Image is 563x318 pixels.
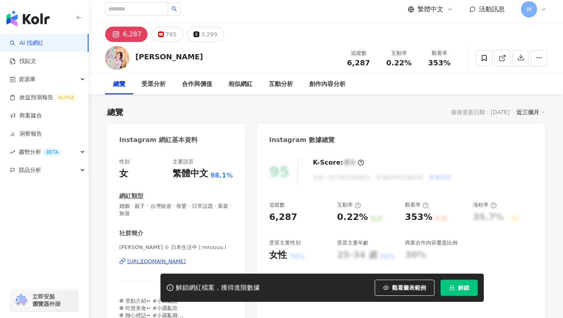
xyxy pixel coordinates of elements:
span: lock [449,285,455,291]
span: W [526,5,532,14]
div: 網紅類型 [119,192,143,201]
a: chrome extension立即安裝 瀏覽器外掛 [11,289,78,311]
a: 洞察報告 [10,130,42,138]
span: 競品分析 [19,161,41,179]
div: 6,287 [269,211,297,224]
span: rise [10,149,15,155]
a: 商案媒合 [10,112,42,120]
button: 6,287 [105,27,148,42]
div: 受眾主要性別 [269,239,301,247]
div: 觀看率 [405,201,429,209]
span: 6,287 [347,59,370,67]
div: 繁體中文 [173,167,208,180]
div: BETA [43,148,61,156]
span: 繁體中文 [418,5,443,14]
div: 3,299 [201,29,217,40]
img: chrome extension [13,294,29,307]
a: [URL][DOMAIN_NAME] [119,258,233,265]
div: 總覽 [113,79,125,89]
div: 受眾主要年齡 [337,239,369,247]
div: 追蹤數 [343,49,374,57]
span: 98.1% [210,171,233,180]
div: 總覽 [107,107,123,118]
button: 觀看圖表範例 [375,280,434,296]
a: searchAI 找網紅 [10,39,44,47]
span: 0.22% [386,59,411,67]
div: 主要語言 [173,158,194,165]
div: 性別 [119,158,130,165]
div: 353% [405,211,432,224]
div: 相似網紅 [228,79,253,89]
span: 婚姻 · 親子 · 台灣旅遊 · 母嬰 · 日常話題 · 家庭 · 旅遊 [119,203,233,217]
div: 社群簡介 [119,229,143,238]
span: 資源庫 [19,70,36,88]
div: 解鎖網紅檔案，獲得進階數據 [176,284,260,292]
div: 0.22% [337,211,368,224]
div: 合作與價值 [182,79,212,89]
div: 受眾分析 [141,79,166,89]
div: 互動率 [337,201,361,209]
div: 6,287 [123,29,141,40]
div: Instagram 數據總覽 [269,136,335,144]
span: 353% [428,59,451,67]
div: 創作內容分析 [309,79,346,89]
div: 觀看率 [424,49,455,57]
div: K-Score : [313,158,364,167]
div: [PERSON_NAME] [135,52,203,62]
div: 女 [119,167,128,180]
div: 漲粉率 [473,201,497,209]
div: 追蹤數 [269,201,285,209]
span: 趨勢分析 [19,143,61,161]
div: 女性 [269,249,287,262]
span: 立即安裝 瀏覽器外掛 [32,293,61,308]
span: search [171,6,177,12]
div: [URL][DOMAIN_NAME] [127,258,186,265]
div: Instagram 網紅基本資料 [119,136,198,144]
div: 765 [166,29,177,40]
a: 找貼文 [10,57,36,65]
button: 765 [152,27,183,42]
span: 活動訊息 [479,5,505,13]
div: 互動分析 [269,79,293,89]
button: 解鎖 [441,280,478,296]
div: 最後更新日期：[DATE] [451,109,510,115]
div: 商業合作內容覆蓋比例 [405,239,458,247]
img: logo [6,10,50,27]
a: 效益預測報告ALPHA [10,94,77,102]
span: 解鎖 [458,285,469,291]
button: 3,299 [187,27,224,42]
div: 近三個月 [517,107,545,117]
span: 觀看圖表範例 [392,285,426,291]
span: [PERSON_NAME] ♔ 日本生活中 | mruuuu.l [119,244,233,251]
div: 互動率 [384,49,414,57]
img: KOL Avatar [105,46,129,70]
